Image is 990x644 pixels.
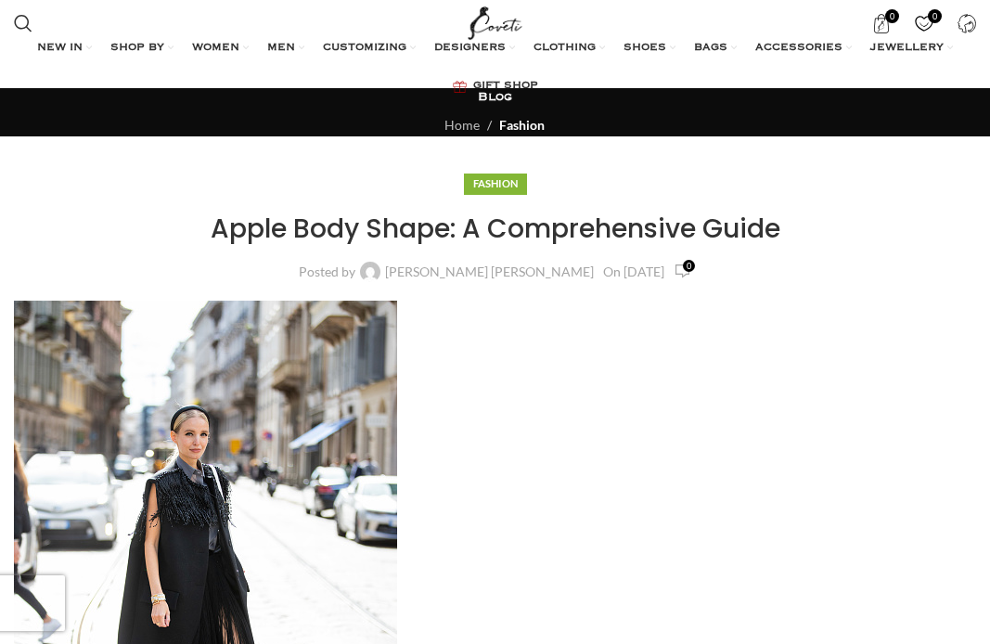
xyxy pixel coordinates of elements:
div: My Wishlist [905,5,943,42]
span: SHOES [624,41,666,56]
span: NEW IN [37,41,83,56]
a: Search [5,5,42,42]
h1: Apple Body Shape: A Comprehensive Guide [14,211,976,247]
span: 0 [885,9,899,23]
span: DESIGNERS [434,41,506,56]
a: 0 [674,261,690,282]
span: SHOP BY [110,41,164,56]
a: WOMEN [192,30,249,67]
a: 0 [905,5,943,42]
img: GiftBag [453,81,467,93]
span: WOMEN [192,41,239,56]
a: 0 [862,5,900,42]
span: CUSTOMIZING [323,41,406,56]
span: 0 [928,9,942,23]
a: SHOP BY [110,30,174,67]
a: Home [444,117,480,133]
a: Fashion [499,117,545,133]
span: 0 [683,260,695,272]
a: Site logo [464,14,526,30]
span: ACCESSORIES [755,41,842,56]
a: BAGS [694,30,737,67]
a: SHOES [624,30,675,67]
span: GIFT SHOP [473,79,538,94]
img: author-avatar [360,262,380,282]
span: JEWELLERY [870,41,944,56]
a: Fashion [473,177,518,189]
a: MEN [267,30,304,67]
span: MEN [267,41,295,56]
time: On [DATE] [603,264,664,279]
span: BAGS [694,41,727,56]
a: CLOTHING [534,30,605,67]
a: [PERSON_NAME] [PERSON_NAME] [385,265,594,278]
span: CLOTHING [534,41,596,56]
span: Posted by [299,265,355,278]
a: DESIGNERS [434,30,515,67]
a: ACCESSORIES [755,30,852,67]
a: GIFT SHOP [453,68,538,105]
a: NEW IN [37,30,92,67]
a: JEWELLERY [870,30,953,67]
div: Main navigation [5,30,985,105]
a: CUSTOMIZING [323,30,416,67]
